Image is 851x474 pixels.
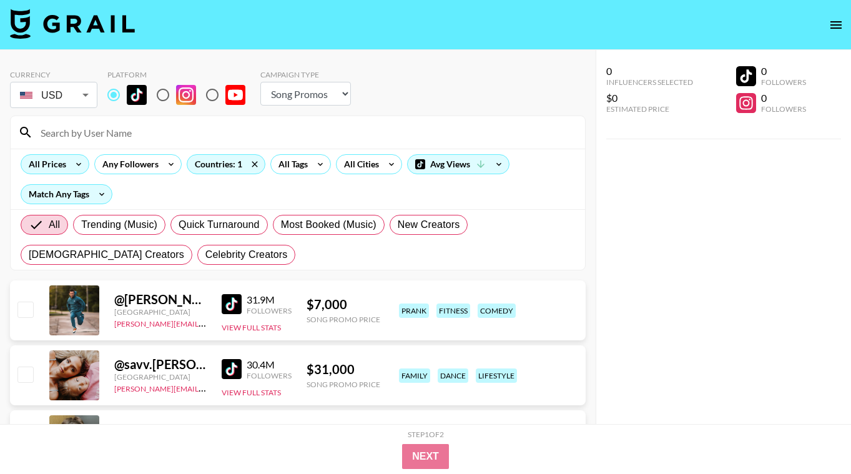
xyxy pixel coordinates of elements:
div: Platform [107,70,255,79]
div: 0 [606,65,693,77]
span: Celebrity Creators [205,247,288,262]
div: USD [12,84,95,106]
div: family [399,368,430,383]
div: @ savv.[PERSON_NAME] [114,357,207,372]
div: Influencers Selected [606,77,693,87]
div: [GEOGRAPHIC_DATA] [114,307,207,317]
span: Most Booked (Music) [281,217,376,232]
div: 40.8M [247,423,292,436]
button: open drawer [824,12,849,37]
span: [DEMOGRAPHIC_DATA] Creators [29,247,184,262]
a: [PERSON_NAME][EMAIL_ADDRESS][DOMAIN_NAME] [114,317,299,328]
div: Campaign Type [260,70,351,79]
img: YouTube [225,85,245,105]
div: 31.9M [247,294,292,306]
div: Estimated Price [606,104,693,114]
span: Trending (Music) [81,217,157,232]
div: Countries: 1 [187,155,265,174]
div: Song Promo Price [307,380,380,389]
div: Followers [247,371,292,380]
button: View Full Stats [222,388,281,397]
div: Followers [761,77,806,87]
div: Any Followers [95,155,161,174]
div: dance [438,368,468,383]
div: Step 1 of 2 [408,430,444,439]
div: lifestyle [476,368,517,383]
div: [GEOGRAPHIC_DATA] [114,372,207,382]
div: comedy [478,304,516,318]
img: Instagram [176,85,196,105]
div: Match Any Tags [21,185,112,204]
img: TikTok [222,294,242,314]
div: $0 [606,92,693,104]
div: Avg Views [408,155,509,174]
button: View Full Stats [222,323,281,332]
img: TikTok [222,359,242,379]
a: [PERSON_NAME][EMAIL_ADDRESS][DOMAIN_NAME] [114,382,299,393]
div: All Tags [271,155,310,174]
div: prank [399,304,429,318]
div: 0 [761,92,806,104]
div: $ 31,000 [307,362,380,377]
div: 30.4M [247,358,292,371]
div: All Prices [21,155,69,174]
img: TikTok [127,85,147,105]
div: @ [PERSON_NAME].[PERSON_NAME] [114,292,207,307]
div: All Cities [337,155,381,174]
div: Followers [761,104,806,114]
div: @ brookemonk_ [114,422,207,437]
img: Grail Talent [10,9,135,39]
span: New Creators [398,217,460,232]
span: All [49,217,60,232]
div: fitness [436,304,470,318]
div: Currency [10,70,97,79]
div: Song Promo Price [307,315,380,324]
input: Search by User Name [33,122,578,142]
div: $ 7,000 [307,297,380,312]
button: Next [402,444,449,469]
span: Quick Turnaround [179,217,260,232]
div: 0 [761,65,806,77]
div: Followers [247,306,292,315]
